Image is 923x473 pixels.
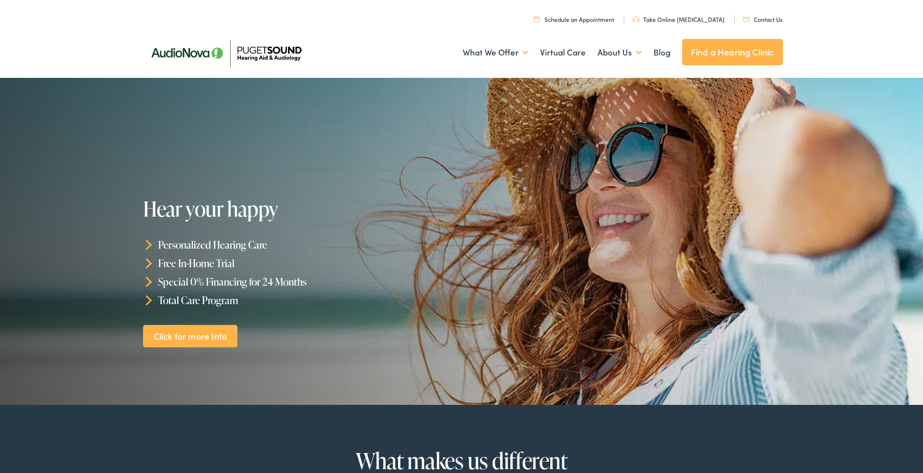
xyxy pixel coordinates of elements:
[143,273,466,291] li: Special 0% Financing for 24 Months
[463,35,528,71] a: What We Offer
[534,15,614,23] a: Schedule an Appointment
[143,254,466,273] li: Free In-Home Trial
[143,325,237,347] a: Click for more Info
[653,35,670,71] a: Blog
[743,15,782,23] a: Contact Us
[682,39,783,65] a: Find a Hearing Clinic
[534,16,540,22] img: utility icon
[143,198,439,220] h1: Hear your happy
[143,291,466,309] li: Total Care Program
[633,17,639,22] img: utility icon
[540,35,586,71] a: Virtual Care
[633,15,724,23] a: Take Online [MEDICAL_DATA]
[165,449,759,473] h2: What makes us different
[743,17,750,22] img: utility icon
[597,35,642,71] a: About Us
[143,236,466,254] li: Personalized Hearing Care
